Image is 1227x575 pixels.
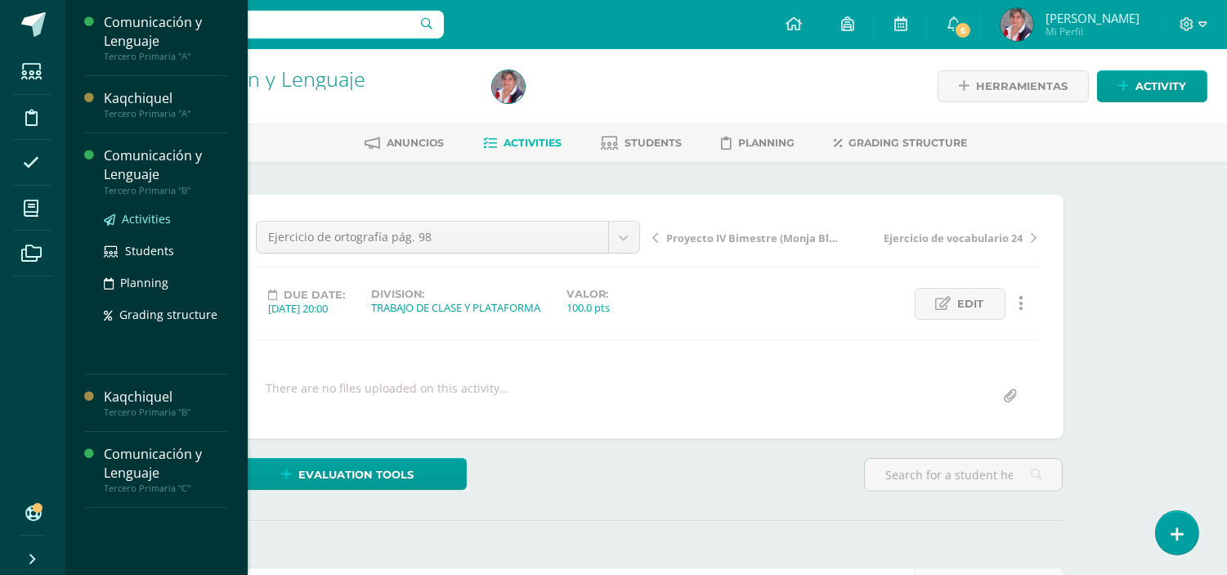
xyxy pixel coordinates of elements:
[601,130,682,156] a: Students
[266,380,509,412] div: There are no files uploaded on this activity…
[567,300,611,315] div: 100.0 pts
[721,130,795,156] a: Planning
[834,130,967,156] a: Grading structure
[567,288,611,300] label: Valor:
[372,300,541,315] div: TRABAJO DE CLASE Y PLATAFORMA
[954,21,972,39] span: 6
[104,273,228,292] a: Planning
[104,185,228,196] div: Tercero Primaria "B"
[104,483,228,494] div: Tercero Primaria "C"
[845,229,1037,245] a: Ejercicio de vocabulario 24
[257,222,639,253] a: Ejercicio de ortografía pág. 98
[1001,8,1033,41] img: de0b392ea95cf163f11ecc40b2d2a7f9.png
[1046,25,1140,38] span: Mi Perfil
[372,288,541,300] label: Division:
[104,89,228,119] a: KaqchiquelTercero Primaria "A"
[284,289,346,301] span: Due date:
[104,89,228,108] div: Kaqchiquel
[122,211,171,227] span: Activities
[884,231,1023,245] span: Ejercicio de vocabulario 24
[104,388,228,407] div: Kaqchiquel
[865,459,1062,491] input: Search for a student here…
[76,11,444,38] input: Search a user…
[230,458,467,490] a: Evaluation tools
[128,90,472,106] div: Tercero Primaria 'A'
[958,289,984,319] span: Edit
[365,130,444,156] a: Anuncios
[738,137,795,149] span: Planning
[625,137,682,149] span: Students
[1097,70,1207,102] a: Activity
[299,460,414,490] span: Evaluation tools
[1046,10,1140,26] span: [PERSON_NAME]
[492,70,525,103] img: de0b392ea95cf163f11ecc40b2d2a7f9.png
[104,13,228,62] a: Comunicación y LenguajeTercero Primaria "A"
[128,67,472,90] h1: Comunicación y Lenguaje
[667,231,840,245] span: Proyecto IV Bimestre (Monja Blanca)
[1135,71,1186,101] span: Activity
[120,275,168,290] span: Planning
[269,222,596,253] span: Ejercicio de ortografía pág. 98
[104,445,228,483] div: Comunicación y Lenguaje
[104,388,228,418] a: KaqchiquelTercero Primaria "B"
[104,146,228,195] a: Comunicación y LenguajeTercero Primaria "B"
[104,108,228,119] div: Tercero Primaria "A"
[938,70,1089,102] a: Herramientas
[119,307,217,322] span: Grading structure
[269,301,346,316] div: [DATE] 20:00
[104,305,228,324] a: Grading structure
[104,407,228,418] div: Tercero Primaria "B"
[387,137,444,149] span: Anuncios
[653,229,845,245] a: Proyecto IV Bimestre (Monja Blanca)
[104,209,228,228] a: Activities
[849,137,967,149] span: Grading structure
[504,137,562,149] span: Activities
[104,51,228,62] div: Tercero Primaria "A"
[125,243,174,258] span: Students
[483,130,562,156] a: Activities
[104,146,228,184] div: Comunicación y Lenguaje
[104,13,228,51] div: Comunicación y Lenguaje
[104,445,228,494] a: Comunicación y LenguajeTercero Primaria "C"
[976,71,1068,101] span: Herramientas
[104,241,228,260] a: Students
